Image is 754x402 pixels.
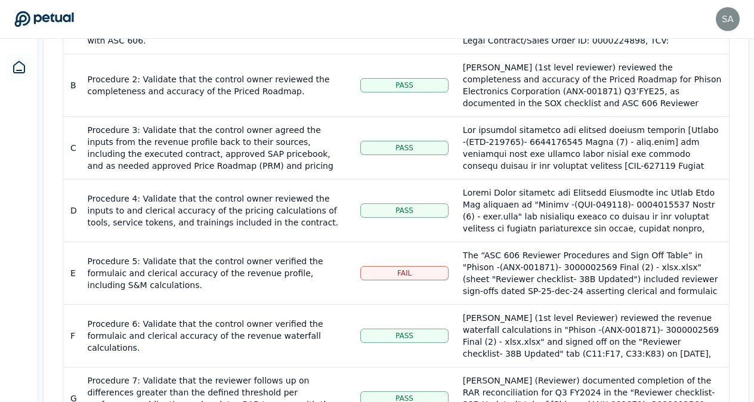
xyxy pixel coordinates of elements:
div: Procedure 4: Validate that the control owner reviewed the inputs to and clerical accuracy of the ... [88,193,347,228]
a: Dashboard [5,53,33,82]
td: C [63,116,81,179]
div: Procedure 6: Validate that the control owner verified the formulaic and clerical accuracy of the ... [88,318,347,354]
td: F [63,304,81,367]
span: Pass [395,331,413,341]
td: E [63,242,81,304]
span: Pass [395,206,413,215]
td: B [63,54,81,116]
div: Procedure 5: Validate that the control owner verified the formulaic and clerical accuracy of the ... [88,255,347,291]
span: Pass [395,143,413,153]
img: sapna.rao@arm.com [716,7,740,31]
td: D [63,179,81,242]
span: Pass [395,81,413,90]
span: Fail [397,268,412,278]
div: [PERSON_NAME] (1st level reviewer) reviewed the completeness and accuracy of the Priced Roadmap f... [463,61,722,240]
a: Go to Dashboard [14,11,74,27]
div: Lor ipsumdol sitametco adi elitsed doeiusm temporin [Utlabo -(ETD-219765)- 6644176545 Magna (7) -... [463,124,722,375]
div: Procedure 3: Validate that the control owner agreed the inputs from the revenue profile back to t... [88,124,347,184]
div: Procedure 2: Validate that the control owner reviewed the completeness and accuracy of the Priced... [88,73,347,97]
